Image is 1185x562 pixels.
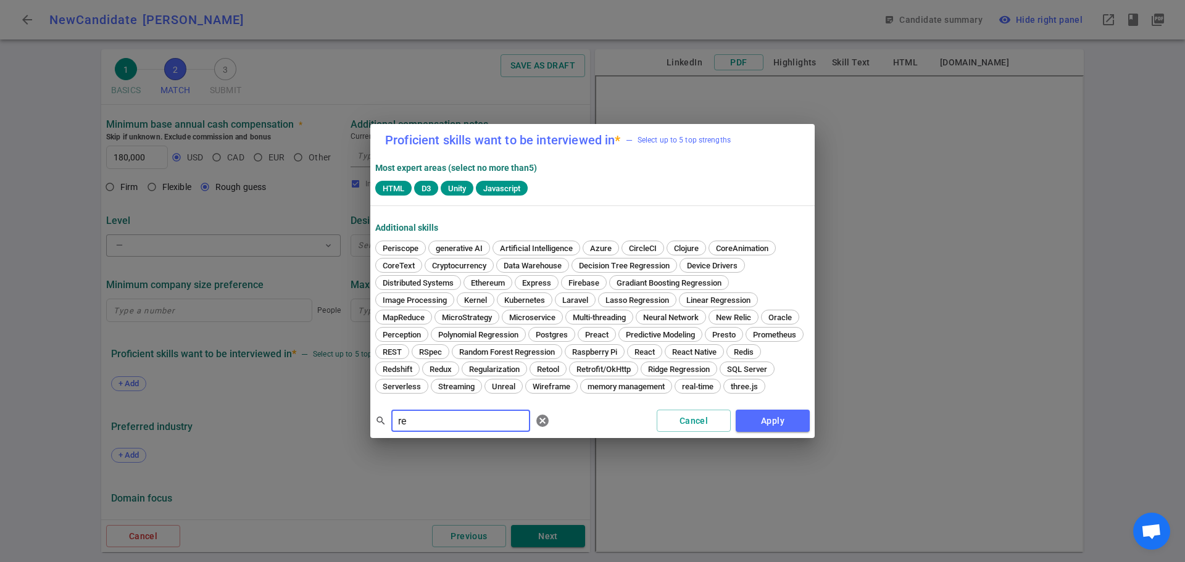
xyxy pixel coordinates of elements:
[730,347,758,357] span: Redis
[417,184,436,193] span: D3
[644,365,714,374] span: Ridge Regression
[391,411,530,431] input: Separate search terms by comma or space
[500,295,549,305] span: Kubernetes
[626,134,731,146] span: Select up to 5 top strengths
[528,382,575,391] span: Wireframe
[505,313,560,322] span: Microservice
[749,330,800,339] span: Prometheus
[723,365,771,374] span: SQL Server
[708,330,740,339] span: Presto
[586,244,616,253] span: Azure
[465,365,524,374] span: Regularization
[712,313,755,322] span: New Relic
[581,330,613,339] span: Preact
[678,382,718,391] span: real-time
[378,313,429,322] span: MapReduce
[455,347,559,357] span: Random Forest Regression
[378,261,419,270] span: CoreText
[499,261,566,270] span: Data Warehouse
[378,382,425,391] span: Serverless
[443,184,471,193] span: Unity
[496,244,577,253] span: Artificial Intelligence
[378,244,423,253] span: Periscope
[639,313,703,322] span: Neural Network
[626,134,633,146] div: —
[518,278,555,287] span: Express
[622,330,699,339] span: Predictive Modeling
[1133,513,1170,550] div: Open chat
[415,347,446,357] span: RSpec
[378,278,458,287] span: Distributed Systems
[425,365,456,374] span: Redux
[583,382,669,391] span: memory management
[378,184,409,193] span: HTML
[378,330,425,339] span: Perception
[434,330,523,339] span: Polynomial Regression
[535,413,550,428] span: cancel
[460,295,491,305] span: Kernel
[488,382,520,391] span: Unreal
[378,347,406,357] span: REST
[438,313,496,322] span: MicroStrategy
[478,184,525,193] span: Javascript
[533,365,563,374] span: Retool
[428,261,491,270] span: Cryptocurrency
[375,163,537,173] strong: Most expert areas (select no more than 5 )
[712,244,773,253] span: CoreAnimation
[568,313,630,322] span: Multi-threading
[657,410,731,432] button: Cancel
[682,295,755,305] span: Linear Regression
[558,295,592,305] span: Laravel
[668,347,721,357] span: React Native
[736,410,810,432] button: Apply
[564,278,604,287] span: Firebase
[625,244,661,253] span: CircleCI
[726,382,762,391] span: three.js
[764,313,796,322] span: Oracle
[378,365,417,374] span: Redshift
[434,382,479,391] span: Streaming
[683,261,742,270] span: Device Drivers
[670,244,703,253] span: Clojure
[375,223,438,233] strong: Additional Skills
[531,330,572,339] span: Postgres
[572,365,635,374] span: Retrofit/OkHttp
[630,347,659,357] span: React
[568,347,622,357] span: Raspberry Pi
[378,295,451,305] span: Image Processing
[612,278,726,287] span: Gradiant Boosting Regression
[375,415,386,426] span: search
[601,295,673,305] span: Lasso Regression
[467,278,509,287] span: Ethereum
[431,244,487,253] span: generative AI
[575,261,674,270] span: Decision Tree Regression
[385,134,621,146] label: Proficient skills want to be interviewed in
